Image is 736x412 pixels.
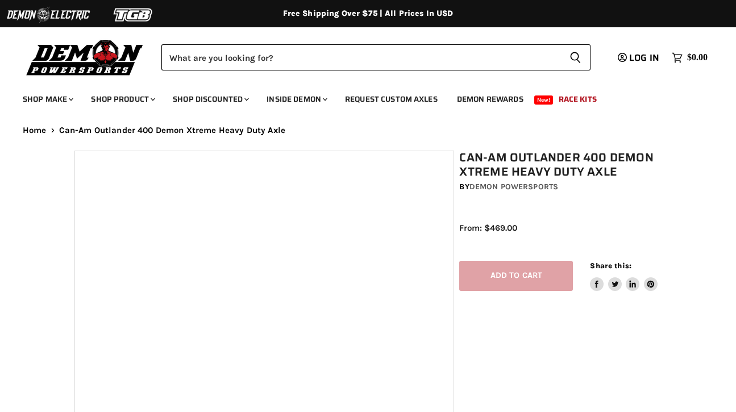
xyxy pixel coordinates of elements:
[560,44,591,70] button: Search
[91,4,176,26] img: TGB Logo 2
[23,37,147,77] img: Demon Powersports
[14,83,705,111] ul: Main menu
[164,88,256,111] a: Shop Discounted
[336,88,446,111] a: Request Custom Axles
[459,181,667,193] div: by
[459,151,667,179] h1: Can-Am Outlander 400 Demon Xtreme Heavy Duty Axle
[590,261,631,270] span: Share this:
[687,52,708,63] span: $0.00
[613,53,666,63] a: Log in
[534,95,554,105] span: New!
[258,88,334,111] a: Inside Demon
[82,88,162,111] a: Shop Product
[14,88,80,111] a: Shop Make
[666,49,713,66] a: $0.00
[590,261,658,291] aside: Share this:
[59,126,285,135] span: Can-Am Outlander 400 Demon Xtreme Heavy Duty Axle
[550,88,605,111] a: Race Kits
[161,44,560,70] input: Search
[459,223,517,233] span: From: $469.00
[161,44,591,70] form: Product
[23,126,47,135] a: Home
[629,51,659,65] span: Log in
[469,182,558,192] a: Demon Powersports
[448,88,532,111] a: Demon Rewards
[6,4,91,26] img: Demon Electric Logo 2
